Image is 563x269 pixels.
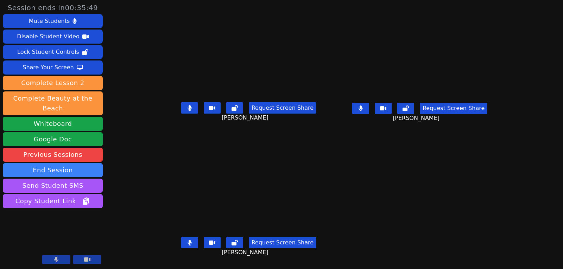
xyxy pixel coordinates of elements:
a: Previous Sessions [3,148,103,162]
button: End Session [3,163,103,177]
span: Session ends in [8,3,98,13]
button: Complete Beauty at the Beach [3,91,103,115]
button: Copy Student Link [3,194,103,208]
span: [PERSON_NAME] [222,114,270,122]
button: Lock Student Controls [3,45,103,59]
button: Share Your Screen [3,60,103,75]
span: [PERSON_NAME] [222,248,270,257]
a: Google Doc [3,132,103,146]
div: Disable Student Video [17,31,79,42]
div: Mute Students [29,15,70,27]
span: Copy Student Link [15,196,90,206]
button: Complete Lesson 2 [3,76,103,90]
button: Whiteboard [3,117,103,131]
time: 00:35:49 [65,4,98,12]
button: Request Screen Share [249,102,316,114]
button: Request Screen Share [249,237,316,248]
button: Request Screen Share [420,103,487,114]
button: Send Student SMS [3,179,103,193]
button: Disable Student Video [3,30,103,44]
button: Mute Students [3,14,103,28]
div: Share Your Screen [23,62,74,73]
div: Lock Student Controls [17,46,79,58]
span: [PERSON_NAME] [393,114,441,122]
